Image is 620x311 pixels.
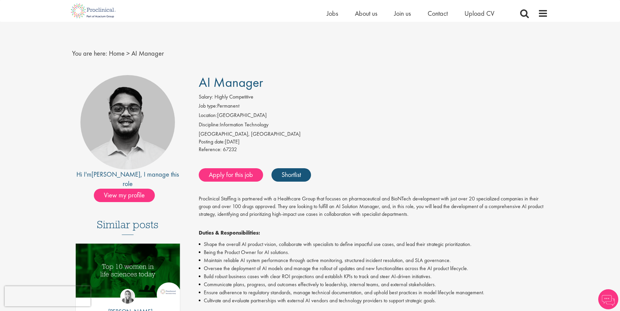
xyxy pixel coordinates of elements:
[199,138,225,145] span: Posting date:
[120,289,135,304] img: Hannah Burke
[109,49,125,58] a: breadcrumb link
[76,244,180,303] a: Link to a post
[199,138,548,146] div: [DATE]
[199,256,548,264] li: Maintain reliable AI system performance through active monitoring, structured incident resolution...
[428,9,448,18] a: Contact
[199,272,548,281] li: Build robust business cases with clear ROI projections and establish KPIs to track and steer AI-d...
[80,75,175,170] img: imeage of recruiter Timothy Deschamps
[72,170,184,189] div: Hi I'm , I manage this role
[199,93,213,101] label: Salary:
[199,112,548,121] li: [GEOGRAPHIC_DATA]
[94,189,155,202] span: View my profile
[94,190,162,199] a: View my profile
[199,102,548,112] li: Permanent
[5,286,90,306] iframe: reCAPTCHA
[131,49,164,58] span: AI Manager
[327,9,338,18] a: Jobs
[223,146,237,153] span: 67232
[199,130,548,138] div: [GEOGRAPHIC_DATA], [GEOGRAPHIC_DATA]
[199,146,222,153] label: Reference:
[126,49,130,58] span: >
[199,264,548,272] li: Oversee the deployment of AI models and manage the rollout of updates and new functionalities acr...
[199,112,217,119] label: Location:
[199,229,260,236] strong: Duties & Responsibilities:
[598,289,618,309] img: Chatbot
[394,9,411,18] a: Join us
[199,281,548,289] li: Communicate plans, progress, and outcomes effectively to leadership, internal teams, and external...
[72,49,107,58] span: You are here:
[199,74,263,91] span: AI Manager
[271,168,311,182] a: Shortlist
[97,219,159,235] h3: Similar posts
[199,248,548,256] li: Being the Product Owner for AI solutions.
[199,289,548,297] li: Ensure adherence to regulatory standards, manage technical documentation, and uphold best practic...
[91,170,140,179] a: [PERSON_NAME]
[464,9,494,18] a: Upload CV
[199,240,548,248] li: Shape the overall AI product vision, collaborate with specialists to define impactful use cases, ...
[76,244,180,298] img: Top 10 women in life sciences today
[199,121,548,130] li: Information Technology
[199,297,548,305] li: Cultivate and evaluate partnerships with external AI vendors and technology providers to support ...
[199,121,220,129] label: Discipline:
[199,168,263,182] a: Apply for this job
[214,93,253,100] span: Highly Competitive
[199,195,548,226] p: Proclinical Staffing is partnered with a Healthcare Group that focuses on pharmaceutical and BioN...
[199,102,217,110] label: Job type:
[355,9,377,18] a: About us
